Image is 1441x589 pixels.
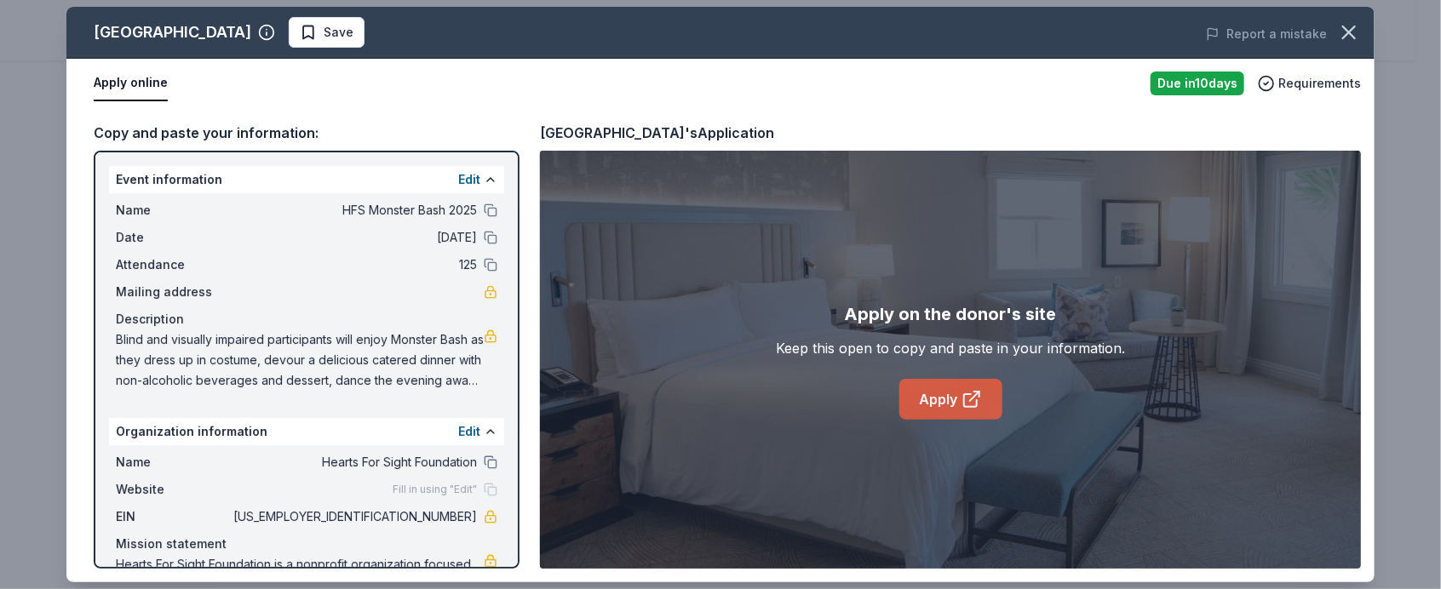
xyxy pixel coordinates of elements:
[230,227,477,248] span: [DATE]
[393,483,477,496] span: Fill in using "Edit"
[230,506,477,527] span: [US_EMPLOYER_IDENTIFICATION_NUMBER]
[289,17,365,48] button: Save
[458,421,480,442] button: Edit
[230,254,477,275] span: 125
[94,66,168,101] button: Apply online
[776,338,1125,358] div: Keep this open to copy and paste in your information.
[116,309,497,329] div: Description
[94,19,251,46] div: [GEOGRAPHIC_DATA]
[116,200,230,220] span: Name
[116,282,230,302] span: Mailing address
[116,506,230,527] span: EIN
[230,200,477,220] span: HFS Monster Bash 2025
[109,418,504,445] div: Organization information
[116,254,230,275] span: Attendance
[458,169,480,190] button: Edit
[1258,73,1361,94] button: Requirements
[116,479,230,500] span: Website
[1278,73,1361,94] span: Requirements
[845,300,1057,328] div: Apply on the donor's site
[540,122,774,144] div: [GEOGRAPHIC_DATA]'s Application
[899,379,1002,420] a: Apply
[230,452,477,472] span: Hearts For Sight Foundation
[109,166,504,193] div: Event information
[116,329,484,391] span: Blind and visually impaired participants will enjoy Monster Bash as they dress up in costume, dev...
[116,452,230,472] span: Name
[1206,24,1327,44] button: Report a mistake
[1151,71,1244,95] div: Due in 10 days
[116,534,497,554] div: Mission statement
[116,227,230,248] span: Date
[324,22,353,43] span: Save
[94,122,520,144] div: Copy and paste your information:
